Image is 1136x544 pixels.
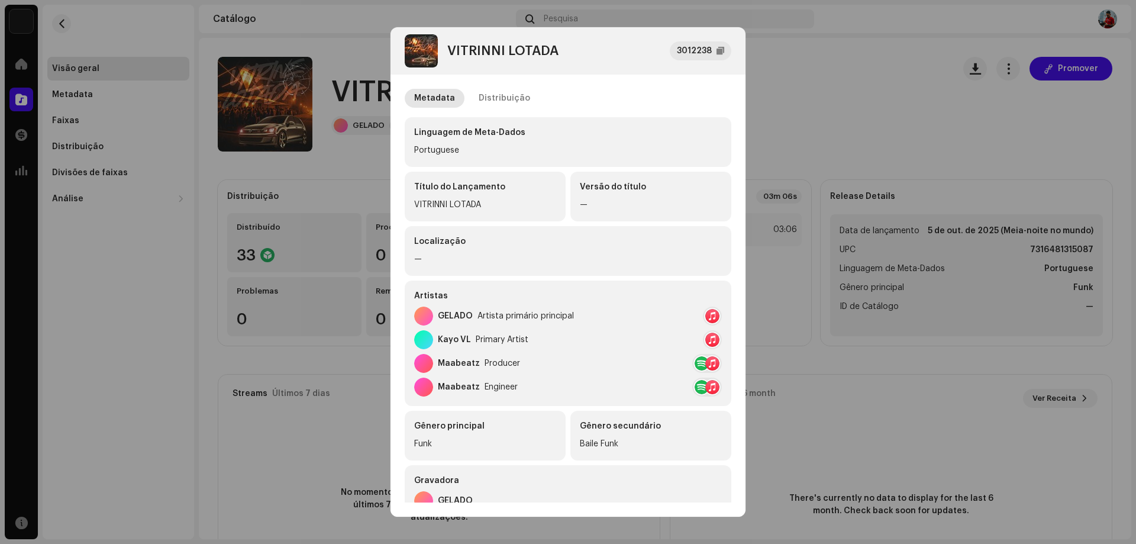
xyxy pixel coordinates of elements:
div: Título do Lançamento [414,181,556,193]
div: Kayo VL [438,335,471,345]
div: Versão do título [580,181,722,193]
div: GELADO [438,311,473,321]
div: Artistas [414,290,722,302]
div: GELADO [438,496,473,506]
img: 7395c7f4-5700-40bb-90b7-c958920337c2 [405,34,438,67]
div: Portuguese [414,143,722,157]
div: Localização [414,236,722,247]
div: Gênero principal [414,420,556,432]
div: — [414,252,722,266]
div: Distribuição [479,89,530,108]
div: — [580,198,722,212]
div: Artista primário principal [477,311,574,321]
div: VITRINNI LOTADA [414,198,556,212]
div: VITRINNI LOTADA [447,44,559,58]
div: Baile Funk [580,437,722,451]
div: Maabeatz [438,382,480,392]
div: Linguagem de Meta-Dados [414,127,722,139]
div: Gravadora [414,475,722,487]
div: Engineer [485,382,518,392]
div: Producer [485,359,520,368]
div: Gênero secundário [580,420,722,432]
div: Metadata [414,89,455,108]
div: Maabeatz [438,359,480,368]
div: Funk [414,437,556,451]
div: 3012238 [677,44,712,58]
div: Primary Artist [476,335,528,345]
